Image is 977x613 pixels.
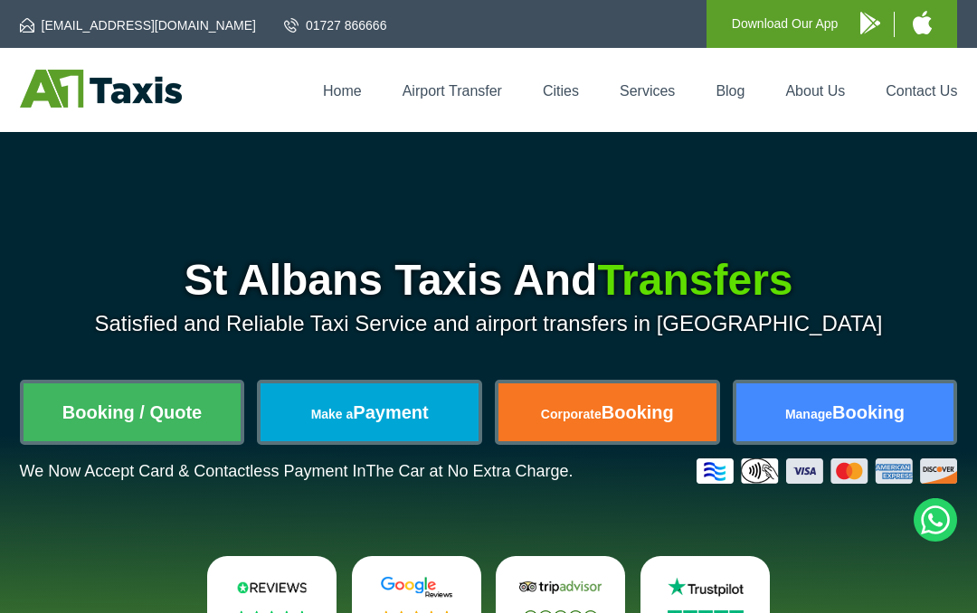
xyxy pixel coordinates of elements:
span: Transfers [597,256,792,304]
h1: St Albans Taxis And [20,259,958,302]
a: Home [323,83,362,99]
span: Manage [785,407,832,421]
img: Credit And Debit Cards [697,458,957,484]
p: Download Our App [732,13,839,35]
img: Google [372,576,461,599]
a: Make aPayment [261,383,479,441]
a: Airport Transfer [403,83,502,99]
p: We Now Accept Card & Contactless Payment In [20,462,574,481]
p: Satisfied and Reliable Taxi Service and airport transfers in [GEOGRAPHIC_DATA] [20,311,958,336]
a: Booking / Quote [24,383,242,441]
a: Contact Us [886,83,957,99]
img: Trustpilot [660,576,750,599]
a: 01727 866666 [284,16,387,34]
img: A1 Taxis Android App [860,12,880,34]
img: A1 Taxis iPhone App [913,11,932,34]
a: Services [620,83,675,99]
span: Corporate [541,407,602,421]
span: Make a [311,407,354,421]
span: The Car at No Extra Charge. [365,462,573,480]
a: [EMAIL_ADDRESS][DOMAIN_NAME] [20,16,256,34]
img: Tripadvisor [516,576,605,599]
img: Reviews.io [227,576,317,599]
a: Cities [543,83,579,99]
a: Blog [716,83,745,99]
img: A1 Taxis St Albans LTD [20,70,182,108]
a: CorporateBooking [498,383,716,441]
a: About Us [785,83,845,99]
a: ManageBooking [736,383,954,441]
